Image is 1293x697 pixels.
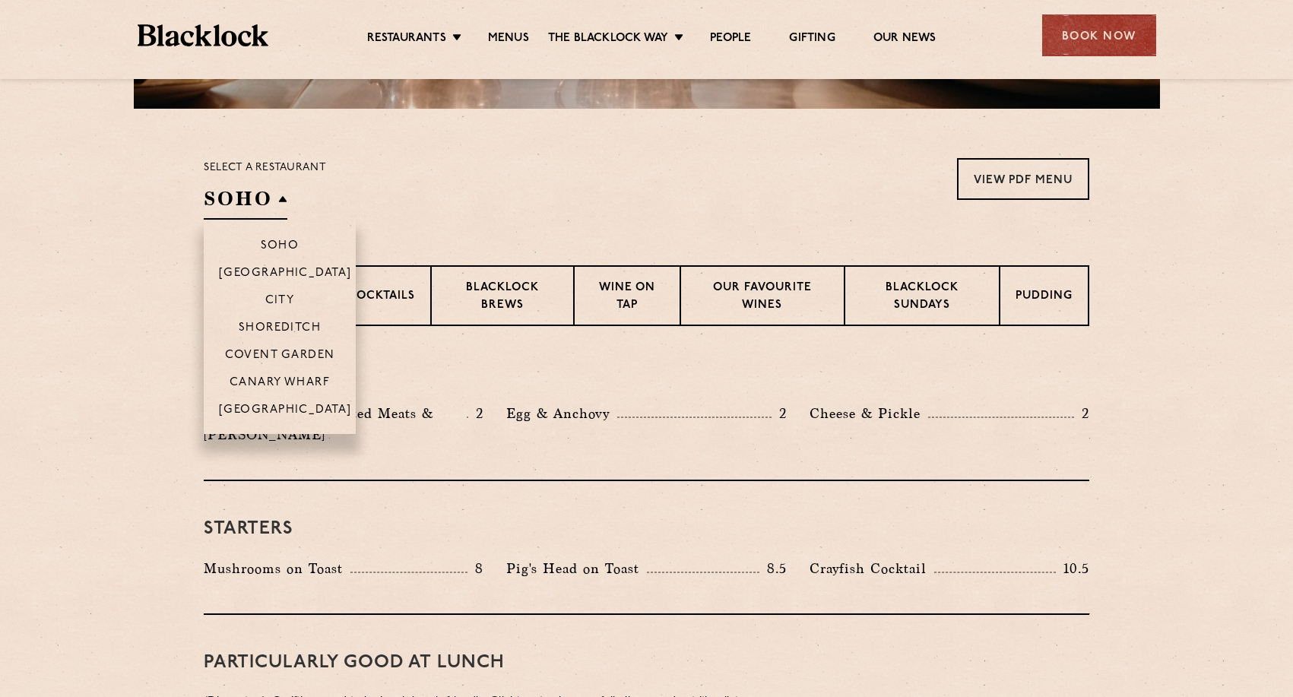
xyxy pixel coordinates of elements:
p: 2 [772,404,787,423]
a: Restaurants [367,31,446,48]
a: Menus [488,31,529,48]
p: Blacklock Sundays [860,280,984,315]
h3: PARTICULARLY GOOD AT LUNCH [204,653,1089,673]
a: Our News [873,31,936,48]
p: Cheese & Pickle [810,403,928,424]
p: 8 [467,559,483,578]
p: Wine on Tap [590,280,664,315]
a: The Blacklock Way [548,31,668,48]
p: Mushrooms on Toast [204,558,350,579]
a: People [710,31,751,48]
h3: Pre Chop Bites [204,364,1089,384]
a: View PDF Menu [957,158,1089,200]
p: Blacklock Brews [447,280,558,315]
p: Egg & Anchovy [506,403,617,424]
p: [GEOGRAPHIC_DATA] [219,404,352,419]
p: Covent Garden [225,349,335,364]
p: Our favourite wines [696,280,828,315]
p: 8.5 [759,559,787,578]
div: Book Now [1042,14,1156,56]
p: Select a restaurant [204,158,326,178]
p: City [265,294,295,309]
p: Shoreditch [239,322,322,337]
p: Cocktails [347,288,415,307]
h2: SOHO [204,185,287,220]
p: 2 [1074,404,1089,423]
a: Gifting [789,31,835,48]
p: Canary Wharf [230,376,330,391]
p: 10.5 [1056,559,1089,578]
p: Pig's Head on Toast [506,558,647,579]
p: Soho [261,239,299,255]
p: Crayfish Cocktail [810,558,934,579]
h3: Starters [204,519,1089,539]
p: Pudding [1016,288,1073,307]
p: 2 [468,404,483,423]
p: [GEOGRAPHIC_DATA] [219,267,352,282]
img: BL_Textured_Logo-footer-cropped.svg [138,24,269,46]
